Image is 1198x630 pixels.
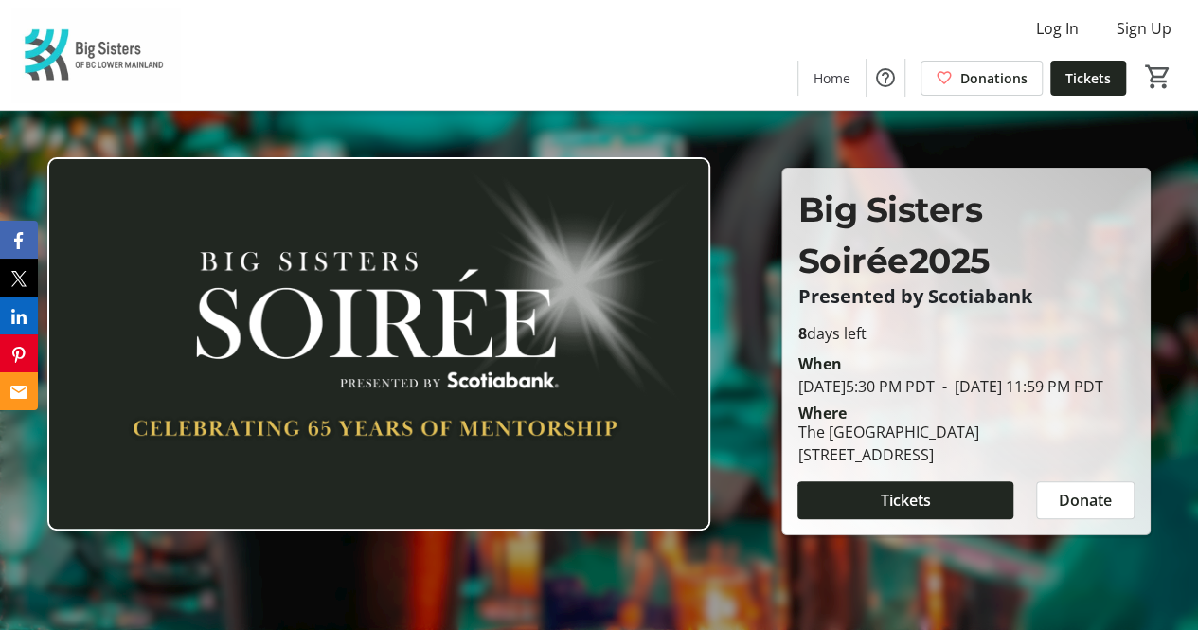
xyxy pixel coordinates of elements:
[1065,68,1111,88] span: Tickets
[1141,60,1175,94] button: Cart
[1036,17,1079,40] span: Log In
[960,68,1028,88] span: Donations
[47,157,710,531] img: Campaign CTA Media Photo
[797,376,934,397] span: [DATE] 5:30 PM PDT
[1036,481,1135,519] button: Donate
[921,61,1043,96] a: Donations
[1050,61,1126,96] a: Tickets
[908,240,989,281] span: 2025
[1021,13,1094,44] button: Log In
[797,286,1135,307] p: Presented by Scotiabank
[934,376,1102,397] span: [DATE] 11:59 PM PDT
[797,481,1013,519] button: Tickets
[797,421,978,443] div: The [GEOGRAPHIC_DATA]
[797,405,846,421] div: Where
[797,443,978,466] div: [STREET_ADDRESS]
[814,68,850,88] span: Home
[11,8,180,102] img: Big Sisters of BC Lower Mainland's Logo
[797,184,1135,286] p: Big Sisters Soirée
[1101,13,1187,44] button: Sign Up
[934,376,954,397] span: -
[867,59,904,97] button: Help
[1059,489,1112,512] span: Donate
[1117,17,1171,40] span: Sign Up
[798,61,866,96] a: Home
[797,352,841,375] div: When
[797,323,806,344] span: 8
[881,489,931,512] span: Tickets
[797,322,1135,345] p: days left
